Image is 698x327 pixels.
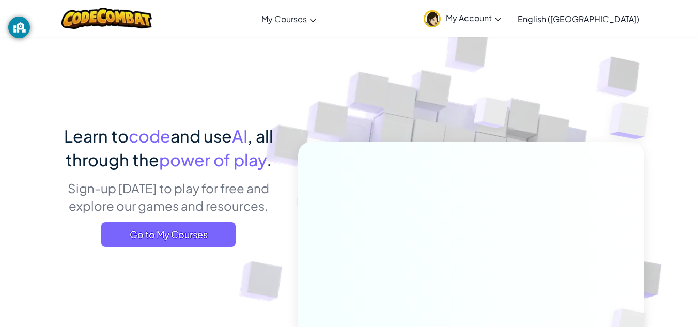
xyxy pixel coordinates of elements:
[261,13,307,24] span: My Courses
[454,77,529,154] img: Overlap cubes
[518,13,639,24] span: English ([GEOGRAPHIC_DATA])
[170,126,232,146] span: and use
[55,179,283,214] p: Sign-up [DATE] to play for free and explore our games and resources.
[446,12,501,23] span: My Account
[513,5,644,33] a: English ([GEOGRAPHIC_DATA])
[61,8,152,29] img: CodeCombat logo
[418,2,506,35] a: My Account
[129,126,170,146] span: code
[588,77,678,165] img: Overlap cubes
[101,222,236,247] a: Go to My Courses
[232,126,247,146] span: AI
[64,126,129,146] span: Learn to
[267,149,272,170] span: .
[256,5,321,33] a: My Courses
[159,149,267,170] span: power of play
[424,10,441,27] img: avatar
[8,17,30,38] button: GoGuardian Privacy Information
